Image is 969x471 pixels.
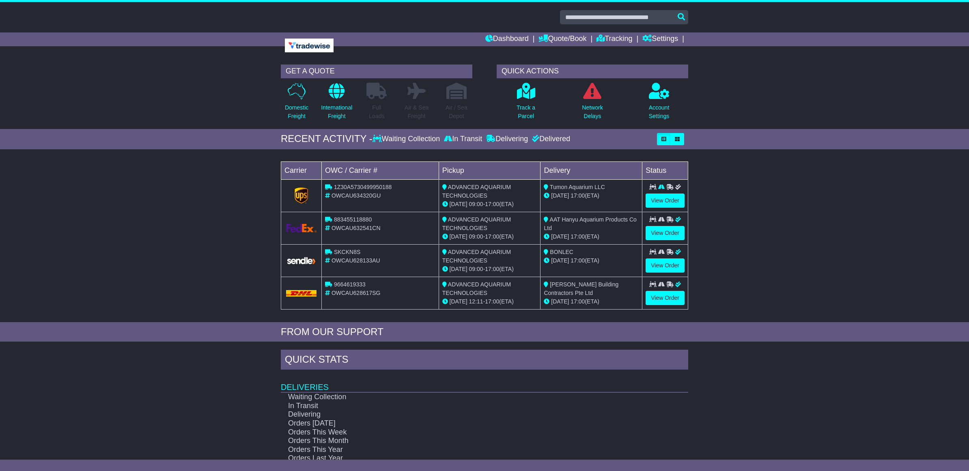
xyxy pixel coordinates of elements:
a: View Order [646,258,685,273]
p: Air & Sea Freight [405,103,429,120]
span: 17:00 [485,266,499,272]
span: [PERSON_NAME] Building Contractors Pte Ltd [544,281,618,296]
div: - (ETA) [442,232,537,241]
span: OWCAU634320GU [332,192,381,199]
td: Orders [DATE] [281,419,648,428]
a: InternationalFreight [321,82,353,125]
td: Pickup [439,161,540,179]
span: [DATE] [551,257,569,264]
span: [DATE] [551,298,569,305]
p: International Freight [321,103,352,120]
span: [DATE] [450,233,467,240]
div: In Transit [442,135,484,144]
span: BONLEC [550,249,573,255]
td: Delivering [281,410,648,419]
span: 17:00 [485,298,499,305]
span: OWCAU628133AU [332,257,380,264]
p: Full Loads [366,103,387,120]
a: View Order [646,194,685,208]
span: 17:00 [571,192,585,199]
span: 9664619333 [334,281,366,288]
div: Waiting Collection [373,135,442,144]
td: Waiting Collection [281,392,648,402]
span: Tumon Aquarium LLC [550,184,605,190]
span: OWCAU628617SG [332,290,381,296]
div: Quick Stats [281,350,688,372]
span: [DATE] [551,233,569,240]
img: GetCarrierServiceLogo [286,224,317,232]
span: ADVANCED AQUARIUM TECHNOLOGIES [442,281,511,296]
a: Tracking [596,32,632,46]
span: ADVANCED AQUARIUM TECHNOLOGIES [442,249,511,264]
td: Carrier [281,161,322,179]
div: RECENT ACTIVITY - [281,133,373,145]
div: - (ETA) [442,297,537,306]
p: Network Delays [582,103,603,120]
td: In Transit [281,402,648,411]
span: AAT Hanyu Aquarium Products Co Ltd [544,216,636,231]
span: SKCKN8S [334,249,360,255]
td: Orders This Year [281,445,648,454]
span: 17:00 [571,233,585,240]
p: Domestic Freight [285,103,308,120]
td: Delivery [540,161,642,179]
div: Delivered [530,135,570,144]
div: Delivering [484,135,530,144]
div: QUICK ACTIONS [497,65,688,78]
td: Orders This Month [281,437,648,445]
td: Deliveries [281,372,688,392]
a: Track aParcel [516,82,536,125]
span: [DATE] [551,192,569,199]
span: [DATE] [450,201,467,207]
span: [DATE] [450,266,467,272]
a: NetworkDelays [581,82,603,125]
div: (ETA) [544,256,639,265]
span: 17:00 [571,298,585,305]
span: 1Z30A5730499950188 [334,184,392,190]
span: 17:00 [571,257,585,264]
p: Account Settings [649,103,670,120]
span: ADVANCED AQUARIUM TECHNOLOGIES [442,184,511,199]
img: GetCarrierServiceLogo [295,187,308,204]
div: (ETA) [544,297,639,306]
div: GET A QUOTE [281,65,472,78]
a: View Order [646,226,685,240]
span: 17:00 [485,201,499,207]
span: 09:00 [469,233,483,240]
span: 17:00 [485,233,499,240]
span: ADVANCED AQUARIUM TECHNOLOGIES [442,216,511,231]
img: DHL.png [286,290,317,297]
span: OWCAU632541CN [332,225,381,231]
a: Dashboard [485,32,529,46]
td: Orders Last Year [281,454,648,463]
td: OWC / Carrier # [322,161,439,179]
a: DomesticFreight [284,82,309,125]
span: 12:11 [469,298,483,305]
a: View Order [646,291,685,305]
td: Status [642,161,688,179]
img: GetCarrierServiceLogo [286,256,317,265]
div: (ETA) [544,191,639,200]
td: Orders This Week [281,428,648,437]
span: 09:00 [469,266,483,272]
span: 883455118880 [334,216,372,223]
a: AccountSettings [648,82,670,125]
span: [DATE] [450,298,467,305]
p: Track a Parcel [517,103,535,120]
div: (ETA) [544,232,639,241]
p: Air / Sea Depot [446,103,467,120]
div: - (ETA) [442,265,537,273]
a: Quote/Book [538,32,586,46]
div: FROM OUR SUPPORT [281,326,688,338]
div: - (ETA) [442,200,537,209]
a: Settings [642,32,678,46]
span: 09:00 [469,201,483,207]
